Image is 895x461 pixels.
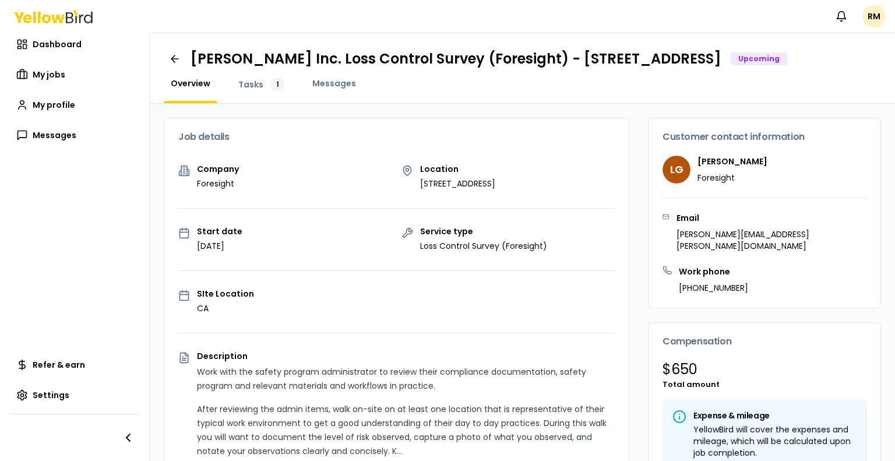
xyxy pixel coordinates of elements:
p: Loss Control Survey (Foresight) [420,240,547,252]
p: $ 650 [663,360,866,379]
p: Work with the safety program administrator to review their compliance documentation, safety progr... [197,365,615,393]
span: Messages [312,78,356,89]
a: Overview [164,78,217,89]
p: [PERSON_NAME][EMAIL_ADDRESS][PERSON_NAME][DOMAIN_NAME] [676,228,866,252]
a: Dashboard [9,33,140,56]
h5: Expense & mileage [672,410,857,421]
span: Tasks [238,79,263,90]
p: [DATE] [197,240,242,252]
p: Start date [197,227,242,235]
p: Total amount [663,379,866,390]
div: 1 [270,78,284,92]
span: Refer & earn [33,359,85,371]
h3: Customer contact information [663,132,866,142]
span: Messages [33,129,76,141]
span: Dashboard [33,38,82,50]
span: RM [862,5,886,28]
a: Settings [9,383,140,407]
h4: [PERSON_NAME] [697,156,767,167]
p: [STREET_ADDRESS] [420,178,495,189]
a: Refer & earn [9,353,140,376]
span: My profile [33,99,75,111]
h3: Work phone [679,266,748,277]
p: Service type [420,227,547,235]
a: My profile [9,93,140,117]
p: CA [197,302,254,314]
a: Messages [305,78,363,89]
div: YellowBird will cover the expenses and mileage, which will be calculated upon job completion. [672,424,857,459]
a: Tasks1 [231,78,291,92]
p: Location [420,165,495,173]
p: Company [197,165,239,173]
h3: Compensation [663,337,866,346]
p: After reviewing the admin items, walk on-site on at least one location that is representative of ... [197,402,615,458]
div: Upcoming [731,52,787,65]
h3: Email [676,212,866,224]
h3: Job details [178,132,615,142]
h1: [PERSON_NAME] Inc. Loss Control Survey (Foresight) - [STREET_ADDRESS] [191,50,721,68]
span: My jobs [33,69,65,80]
span: Settings [33,389,69,401]
span: Overview [171,78,210,89]
p: Description [197,352,615,360]
p: SIte Location [197,290,254,298]
a: Messages [9,124,140,147]
p: [PHONE_NUMBER] [679,282,748,294]
a: My jobs [9,63,140,86]
p: Foresight [197,178,239,189]
span: LG [663,156,690,184]
p: Foresight [697,172,767,184]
